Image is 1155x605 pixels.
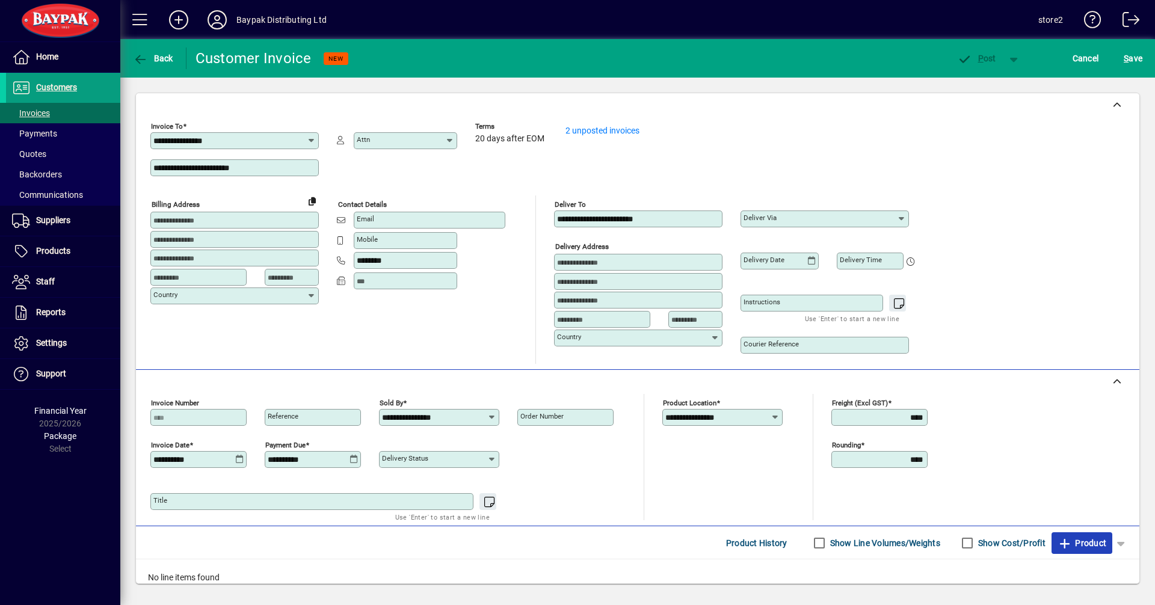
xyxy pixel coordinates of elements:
[36,82,77,92] span: Customers
[6,206,120,236] a: Suppliers
[721,532,792,554] button: Product History
[357,235,378,244] mat-label: Mobile
[1075,2,1101,41] a: Knowledge Base
[744,298,780,306] mat-label: Instructions
[475,134,544,144] span: 20 days after EOM
[1058,533,1106,553] span: Product
[6,298,120,328] a: Reports
[1070,48,1102,69] button: Cancel
[744,213,777,222] mat-label: Deliver via
[12,129,57,138] span: Payments
[520,412,564,420] mat-label: Order number
[1038,10,1063,29] div: store2
[328,55,343,63] span: NEW
[130,48,176,69] button: Back
[380,399,403,407] mat-label: Sold by
[1113,2,1140,41] a: Logout
[951,48,1002,69] button: Post
[36,369,66,378] span: Support
[153,496,167,505] mat-label: Title
[832,399,888,407] mat-label: Freight (excl GST)
[36,277,55,286] span: Staff
[151,399,199,407] mat-label: Invoice number
[6,123,120,144] a: Payments
[395,510,490,524] mat-hint: Use 'Enter' to start a new line
[6,328,120,358] a: Settings
[726,533,787,553] span: Product History
[12,190,83,200] span: Communications
[6,185,120,205] a: Communications
[6,359,120,389] a: Support
[475,123,547,131] span: Terms
[382,454,428,462] mat-label: Delivery status
[36,215,70,225] span: Suppliers
[1073,49,1099,68] span: Cancel
[6,267,120,297] a: Staff
[303,191,322,210] button: Copy to Delivery address
[120,48,186,69] app-page-header-button: Back
[265,441,306,449] mat-label: Payment due
[6,144,120,164] a: Quotes
[36,246,70,256] span: Products
[6,236,120,266] a: Products
[828,537,940,549] label: Show Line Volumes/Weights
[151,122,183,131] mat-label: Invoice To
[978,54,984,63] span: P
[357,135,370,144] mat-label: Attn
[1124,54,1129,63] span: S
[12,170,62,179] span: Backorders
[555,200,586,209] mat-label: Deliver To
[357,215,374,223] mat-label: Email
[151,441,189,449] mat-label: Invoice date
[832,441,861,449] mat-label: Rounding
[36,52,58,61] span: Home
[840,256,882,264] mat-label: Delivery time
[36,307,66,317] span: Reports
[6,103,120,123] a: Invoices
[557,333,581,341] mat-label: Country
[744,256,784,264] mat-label: Delivery date
[44,431,76,441] span: Package
[12,108,50,118] span: Invoices
[976,537,1046,549] label: Show Cost/Profit
[957,54,996,63] span: ost
[6,42,120,72] a: Home
[34,406,87,416] span: Financial Year
[159,9,198,31] button: Add
[36,338,67,348] span: Settings
[805,312,899,325] mat-hint: Use 'Enter' to start a new line
[133,54,173,63] span: Back
[663,399,716,407] mat-label: Product location
[12,149,46,159] span: Quotes
[198,9,236,31] button: Profile
[1124,49,1142,68] span: ave
[236,10,327,29] div: Baypak Distributing Ltd
[565,126,639,135] a: 2 unposted invoices
[196,49,312,68] div: Customer Invoice
[268,412,298,420] mat-label: Reference
[136,559,1139,596] div: No line items found
[6,164,120,185] a: Backorders
[744,340,799,348] mat-label: Courier Reference
[1121,48,1145,69] button: Save
[153,290,177,299] mat-label: Country
[1052,532,1112,554] button: Product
